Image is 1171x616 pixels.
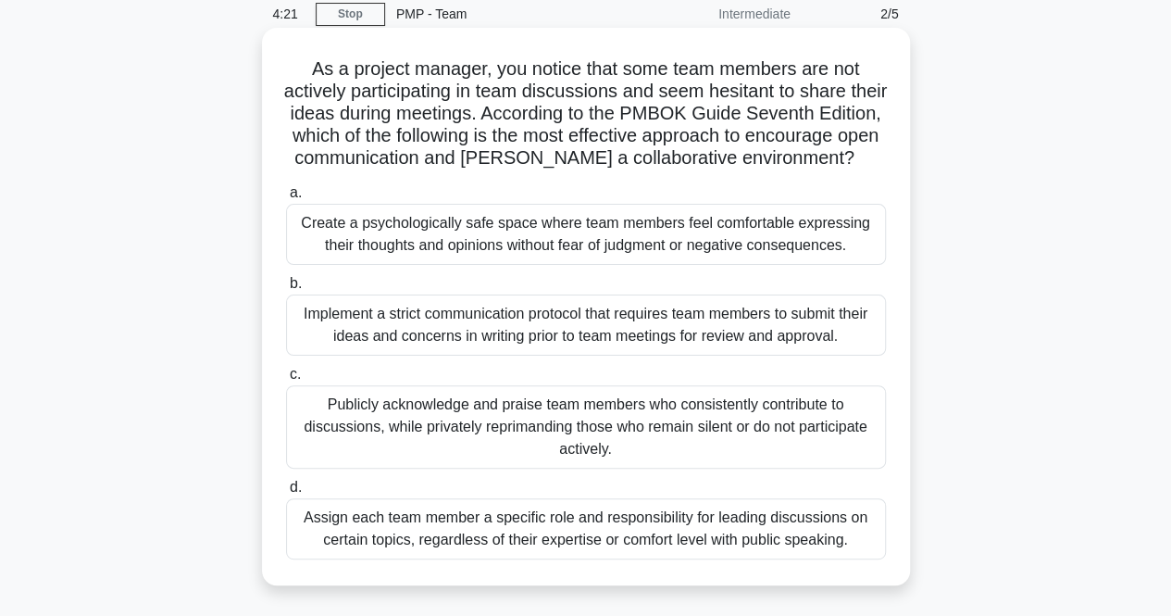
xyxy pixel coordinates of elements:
span: c. [290,366,301,382]
h5: As a project manager, you notice that some team members are not actively participating in team di... [284,57,888,170]
span: a. [290,184,302,200]
div: Assign each team member a specific role and responsibility for leading discussions on certain top... [286,498,886,559]
div: Create a psychologically safe space where team members feel comfortable expressing their thoughts... [286,204,886,265]
span: b. [290,275,302,291]
div: Implement a strict communication protocol that requires team members to submit their ideas and co... [286,295,886,356]
div: Publicly acknowledge and praise team members who consistently contribute to discussions, while pr... [286,385,886,469]
span: d. [290,479,302,495]
a: Stop [316,3,385,26]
